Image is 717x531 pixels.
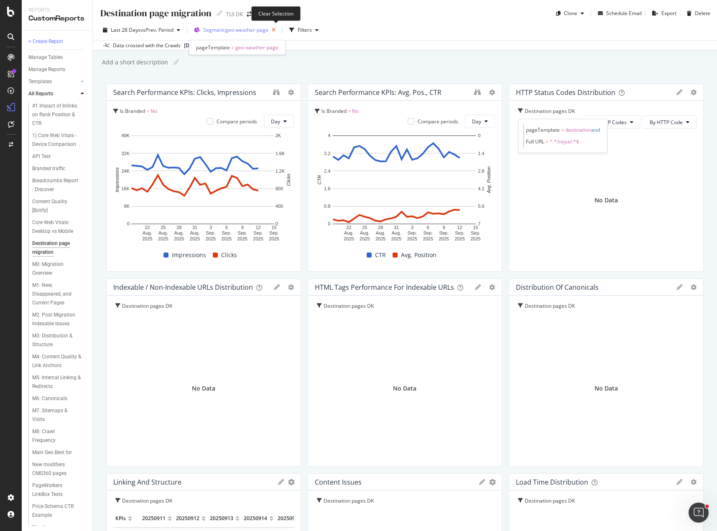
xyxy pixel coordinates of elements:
[315,131,493,242] svg: A chart.
[322,107,347,115] span: Is Branded
[32,239,87,257] a: Destination page migration
[286,174,291,186] text: Clicks
[584,115,640,129] button: All HTTP Codes
[32,131,87,149] a: 1) Core Web Vitals - Device Comparison
[217,118,257,125] div: Compare periods
[176,512,199,525] div: 20250912
[190,230,200,235] text: Aug.
[32,332,80,349] div: M3: Distribution & Structure
[28,65,65,74] div: Manage Reports
[111,26,140,33] span: Last 28 Days
[28,77,52,86] div: Templates
[255,225,260,230] text: 12
[32,281,82,307] div: M1: New, Disappeared, and Current Pages
[124,204,130,209] text: 8K
[143,230,152,235] text: Aug.
[28,89,78,98] a: All Reports
[32,406,79,424] div: M7: Sitemaps & Visits
[113,88,256,97] div: Search Performance KPIs: Clicks, Impressions
[28,37,87,46] a: + Create Report
[106,84,301,272] div: Search Performance KPIs: Clicks, ImpressionsIs Branded = NoCompare periodsDayA chart.ImpressionsC...
[360,236,370,241] text: 2025
[32,373,81,391] div: M5: Internal Linking & Redirects
[360,230,370,235] text: Aug.
[269,230,279,235] text: Sep.
[423,230,433,235] text: Sep.
[264,115,294,128] button: Day
[113,131,292,242] svg: A chart.
[174,236,184,241] text: 2025
[278,512,301,525] div: 20250915
[298,26,312,33] div: Filters
[192,225,197,230] text: 31
[315,478,362,486] div: Content Issues
[121,133,130,138] text: 40K
[375,236,385,241] text: 2025
[324,151,330,156] text: 3.2
[244,512,267,525] div: 20250914
[251,6,301,21] div: Clear Selection
[525,107,581,115] div: Destination pages DK
[122,497,179,510] div: Destination pages DK
[158,230,168,235] text: Aug.
[324,168,330,174] text: 2.4
[288,479,295,485] div: gear
[113,478,181,486] div: Linking and Structure
[253,236,263,241] text: 2025
[32,460,81,478] div: New modifiers CMS360 pages
[315,283,454,291] div: HTML Tags Performance for Indexable URLs
[32,311,87,328] a: M2: Post Migration Indexable Issues
[28,77,78,86] a: Templates
[241,225,244,230] text: 9
[691,89,697,95] div: gear
[32,460,87,478] a: New modifiers CMS360 pages
[516,283,599,291] div: Distribution of Canonicals
[457,225,462,230] text: 12
[348,107,351,115] span: =
[32,394,67,403] div: M6: Canonicals
[32,152,51,161] div: API Test
[439,230,449,235] text: Sep.
[32,164,65,173] div: Branded traffic
[253,230,263,235] text: Sep.
[526,126,560,133] span: pageTemplate
[375,250,386,260] span: CTR
[113,283,253,291] div: Indexable / Non-Indexable URLs Distribution
[158,236,168,241] text: 2025
[32,218,87,236] a: Core Web Vitals: Desktop vs Mobile
[113,42,181,49] div: Data crossed with the Crawls
[222,230,232,235] text: Sep.
[689,503,709,523] iframe: Intercom live chat
[276,133,281,138] text: 2K
[346,225,351,230] text: 22
[276,151,285,156] text: 1.6K
[174,230,184,235] text: Aug.
[324,497,380,509] div: Destination pages DK
[324,186,330,191] text: 1.6
[591,119,627,126] span: All HTTP Codes
[32,481,87,499] a: PageWorkers LinkBox Tests
[565,126,591,133] span: destination
[100,23,184,37] button: Last 28 DaysvsPrev. Period
[418,118,458,125] div: Compare periods
[32,281,87,307] a: M1: New, Disappeared, and Current Pages
[474,89,481,95] div: binoculars
[352,107,359,115] span: No
[472,118,481,125] span: Day
[328,221,330,226] text: 0
[423,236,433,241] text: 2025
[32,448,72,457] div: Main Geo Best for
[206,236,216,241] text: 2025
[391,236,401,241] text: 2025
[146,107,149,115] span: =
[286,23,322,37] button: Filters
[140,26,174,33] span: vs Prev. Period
[684,7,710,20] button: Delete
[32,260,79,278] div: M0: Migration Overview
[509,84,704,272] div: HTTP Status Codes DistributiongeargearDestination pages DKAll HTTP CodesBy HTTP CodepageTemplate ...
[32,332,87,349] a: M3: Distribution & Structure
[181,41,210,51] button: [DATE]
[271,225,276,230] text: 15
[271,118,280,125] span: Day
